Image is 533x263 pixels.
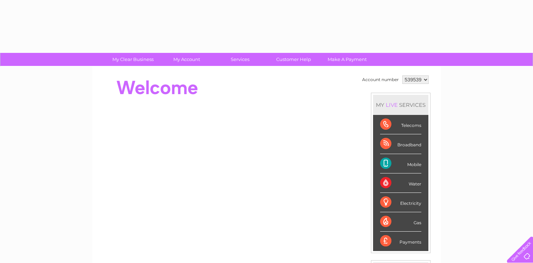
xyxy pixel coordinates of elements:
[318,53,376,66] a: Make A Payment
[360,74,401,86] td: Account number
[380,115,421,134] div: Telecoms
[380,232,421,251] div: Payments
[211,53,269,66] a: Services
[380,212,421,232] div: Gas
[104,53,162,66] a: My Clear Business
[265,53,323,66] a: Customer Help
[384,102,399,108] div: LIVE
[380,173,421,193] div: Water
[380,193,421,212] div: Electricity
[380,154,421,173] div: Mobile
[373,95,428,115] div: MY SERVICES
[380,134,421,154] div: Broadband
[157,53,216,66] a: My Account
